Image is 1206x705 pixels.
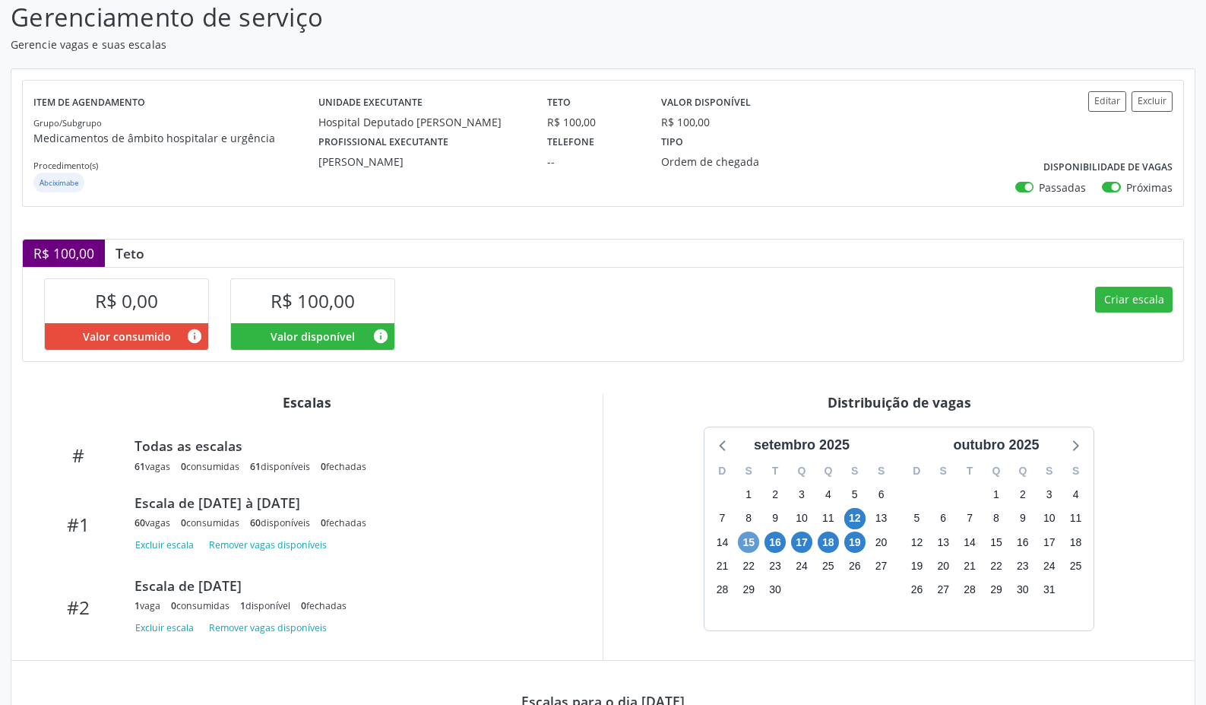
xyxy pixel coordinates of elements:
span: quinta-feira, 4 de setembro de 2025 [818,484,839,506]
span: sábado, 27 de setembro de 2025 [871,555,892,576]
span: domingo, 19 de outubro de 2025 [906,555,927,576]
button: Excluir [1132,91,1173,112]
div: Ordem de chegada [661,154,812,170]
button: Excluir escala [135,618,200,638]
button: Remover vagas disponíveis [203,535,333,555]
small: Grupo/Subgrupo [33,117,102,129]
div: S [1036,459,1062,483]
span: terça-feira, 9 de setembro de 2025 [764,508,786,529]
span: quarta-feira, 10 de setembro de 2025 [791,508,812,529]
span: sexta-feira, 26 de setembro de 2025 [844,555,866,576]
label: Telefone [547,130,594,154]
span: quarta-feira, 8 de outubro de 2025 [986,508,1007,529]
div: disponível [240,599,290,612]
span: quarta-feira, 29 de outubro de 2025 [986,579,1007,600]
span: sexta-feira, 3 de outubro de 2025 [1039,484,1060,506]
div: Todas as escalas [135,437,571,454]
span: quarta-feira, 22 de outubro de 2025 [986,555,1007,576]
div: S [1062,459,1089,483]
span: sexta-feira, 10 de outubro de 2025 [1039,508,1060,529]
small: Procedimento(s) [33,160,98,171]
p: Medicamentos de âmbito hospitalar e urgência [33,130,318,146]
span: terça-feira, 2 de setembro de 2025 [764,484,786,506]
span: quinta-feira, 23 de outubro de 2025 [1012,555,1033,576]
div: #2 [33,596,124,618]
span: sexta-feira, 12 de setembro de 2025 [844,508,866,529]
div: consumidas [181,460,239,473]
span: sábado, 11 de outubro de 2025 [1065,508,1087,529]
span: quarta-feira, 24 de setembro de 2025 [791,555,812,576]
span: segunda-feira, 22 de setembro de 2025 [738,555,759,576]
span: segunda-feira, 1 de setembro de 2025 [738,484,759,506]
span: terça-feira, 21 de outubro de 2025 [959,555,980,576]
span: R$ 100,00 [271,288,355,313]
i: Valor consumido por agendamentos feitos para este serviço [186,328,203,345]
button: Remover vagas disponíveis [203,618,333,638]
button: Excluir escala [135,535,200,555]
span: sábado, 20 de setembro de 2025 [871,532,892,553]
div: Q [789,459,815,483]
p: Gerencie vagas e suas escalas [11,37,840,52]
span: domingo, 21 de setembro de 2025 [711,555,733,576]
span: quinta-feira, 30 de outubro de 2025 [1012,579,1033,600]
div: T [957,459,983,483]
div: S [930,459,957,483]
span: Valor disponível [271,329,355,345]
span: terça-feira, 23 de setembro de 2025 [764,555,786,576]
span: quinta-feira, 25 de setembro de 2025 [818,555,839,576]
span: 0 [181,460,186,473]
span: 0 [321,460,326,473]
span: 60 [135,516,145,529]
div: D [904,459,930,483]
div: vaga [135,599,160,612]
div: S [841,459,868,483]
span: sexta-feira, 19 de setembro de 2025 [844,532,866,553]
div: T [762,459,789,483]
span: terça-feira, 14 de outubro de 2025 [959,532,980,553]
div: S [736,459,762,483]
div: R$ 100,00 [547,114,640,130]
div: Hospital Deputado [PERSON_NAME] [318,114,526,130]
label: Disponibilidade de vagas [1043,156,1173,179]
div: S [868,459,894,483]
span: quarta-feira, 1 de outubro de 2025 [986,484,1007,506]
span: 0 [181,516,186,529]
div: Q [815,459,841,483]
span: domingo, 26 de outubro de 2025 [906,579,927,600]
div: Escala de [DATE] [135,577,571,594]
div: #1 [33,513,124,535]
span: sexta-feira, 24 de outubro de 2025 [1039,555,1060,576]
span: 0 [321,516,326,529]
span: domingo, 14 de setembro de 2025 [711,532,733,553]
span: domingo, 5 de outubro de 2025 [906,508,927,529]
div: fechadas [301,599,347,612]
span: terça-feira, 16 de setembro de 2025 [764,532,786,553]
span: domingo, 7 de setembro de 2025 [711,508,733,529]
span: quinta-feira, 9 de outubro de 2025 [1012,508,1033,529]
span: segunda-feira, 13 de outubro de 2025 [932,532,954,553]
button: Editar [1088,91,1126,112]
div: Teto [105,245,155,262]
span: domingo, 12 de outubro de 2025 [906,532,927,553]
label: Tipo [661,130,683,154]
span: 1 [135,599,140,612]
span: sábado, 13 de setembro de 2025 [871,508,892,529]
div: -- [547,154,640,170]
div: Q [983,459,1010,483]
span: segunda-feira, 15 de setembro de 2025 [738,532,759,553]
div: Escalas [22,394,592,411]
div: vagas [135,460,170,473]
div: # [33,444,124,466]
label: Unidade executante [318,91,423,115]
button: Criar escala [1095,287,1173,313]
label: Valor disponível [661,91,751,115]
label: Teto [547,91,571,115]
span: 60 [250,516,261,529]
div: R$ 100,00 [661,114,710,130]
span: segunda-feira, 6 de outubro de 2025 [932,508,954,529]
div: consumidas [171,599,229,612]
span: segunda-feira, 20 de outubro de 2025 [932,555,954,576]
span: quinta-feira, 16 de outubro de 2025 [1012,532,1033,553]
small: Abciximabe [40,178,78,188]
div: D [709,459,736,483]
